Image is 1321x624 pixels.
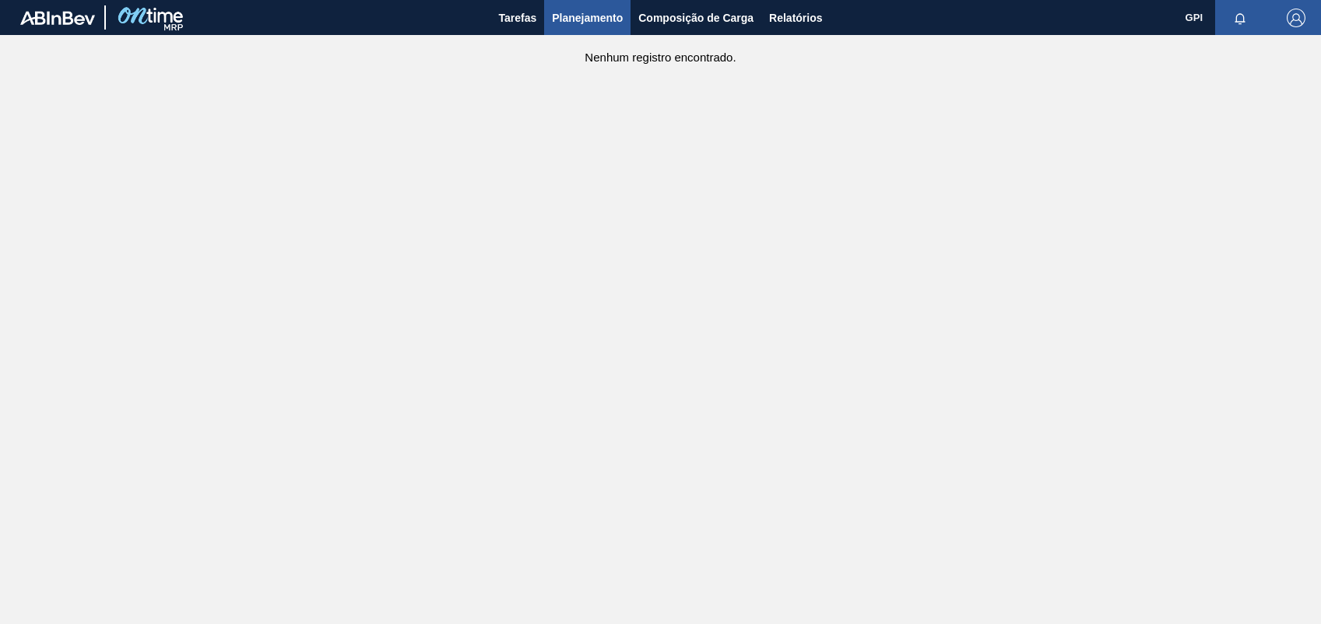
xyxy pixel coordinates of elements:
button: Notificações [1215,7,1265,29]
img: Logout [1287,9,1305,27]
span: Planejamento [552,9,623,27]
span: Relatórios [769,9,822,27]
span: Composição de Carga [638,9,754,27]
span: Tarefas [498,9,536,27]
img: TNhmsLtSVTkK8tSr43FrP2fwEKptu5GPRR3wAAAABJRU5ErkJggg== [20,11,95,25]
